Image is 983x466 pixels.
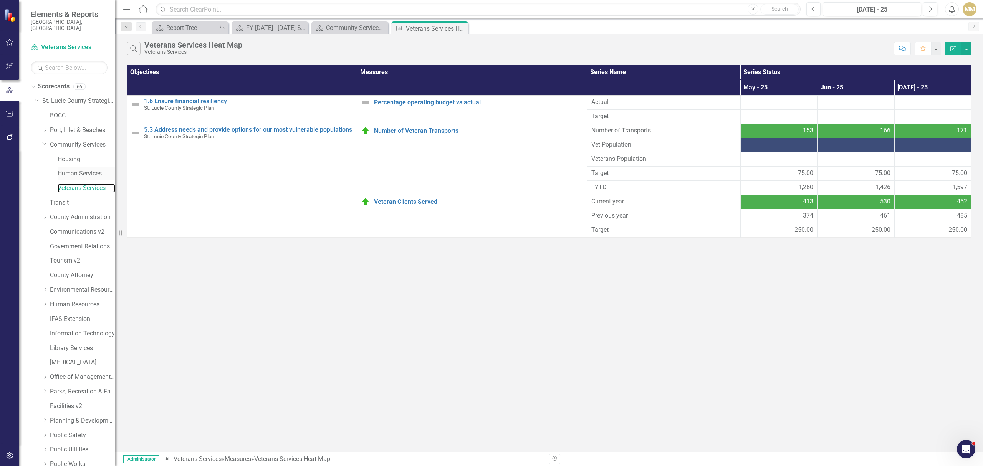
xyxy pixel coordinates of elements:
[952,169,967,178] span: 75.00
[591,212,736,220] span: Previous year
[246,23,306,33] div: FY [DATE] - [DATE] Strategic Plan
[50,373,115,382] a: Office of Management & Budget
[374,198,583,205] a: Veteran Clients Served
[880,197,890,206] span: 530
[740,95,817,109] td: Double-Click to Edit
[144,49,242,55] div: Veterans Services
[50,271,115,280] a: County Attorney
[591,155,736,164] span: Veterans Population
[591,112,736,121] span: Target
[50,213,115,222] a: County Administration
[123,455,159,463] span: Administrator
[163,455,543,464] div: » »
[31,19,108,31] small: [GEOGRAPHIC_DATA], [GEOGRAPHIC_DATA]
[591,140,736,149] span: Vet Population
[225,455,251,463] a: Measures
[58,184,115,193] a: Veterans Services
[818,209,894,223] td: Double-Click to Edit
[144,133,214,139] span: St. Lucie County Strategic Plan
[872,226,890,235] span: 250.00
[894,138,971,152] td: Double-Click to Edit
[50,344,115,353] a: Library Services
[740,195,817,209] td: Double-Click to Edit
[144,126,353,133] a: 5.3 Address needs and provide options for our most vulnerable populations
[771,6,788,12] span: Search
[587,138,740,152] td: Double-Click to Edit
[587,109,740,124] td: Double-Click to Edit
[894,223,971,237] td: Double-Click to Edit
[591,197,736,206] span: Current year
[127,124,357,237] td: Double-Click to Edit Right Click for Context Menu
[361,98,370,107] img: Not Defined
[357,95,587,124] td: Double-Click to Edit Right Click for Context Menu
[894,195,971,209] td: Double-Click to Edit
[880,126,890,135] span: 166
[50,256,115,265] a: Tourism v2
[591,98,736,107] span: Actual
[31,10,108,19] span: Elements & Reports
[374,99,583,106] a: Percentage operating budget vs actual
[3,8,18,23] img: ClearPoint Strategy
[823,2,921,16] button: [DATE] - 25
[803,126,813,135] span: 153
[818,166,894,180] td: Double-Click to Edit
[50,315,115,324] a: IFAS Extension
[952,183,967,192] span: 1,597
[587,166,740,180] td: Double-Click to Edit
[233,23,306,33] a: FY [DATE] - [DATE] Strategic Plan
[894,95,971,109] td: Double-Click to Edit
[50,387,115,396] a: Parks, Recreation & Facilities Department
[357,195,587,237] td: Double-Click to Edit Right Click for Context Menu
[591,226,736,235] span: Target
[144,98,353,105] a: 1.6 Ensure financial resiliency
[326,23,386,33] div: Community Services Department Summary
[894,166,971,180] td: Double-Click to Edit
[50,358,115,367] a: [MEDICAL_DATA]
[957,440,975,458] iframe: Intercom live chat
[963,2,976,16] div: MM
[818,95,894,109] td: Double-Click to Edit
[957,126,967,135] span: 171
[818,223,894,237] td: Double-Click to Edit
[587,95,740,109] td: Double-Click to Edit
[740,138,817,152] td: Double-Click to Edit
[50,228,115,236] a: Communications v2
[875,183,890,192] span: 1,426
[591,126,736,135] span: Number of Transports
[50,242,115,251] a: Government Relations v2
[591,183,736,192] span: FYTD
[38,82,70,91] a: Scorecards
[803,197,813,206] span: 413
[875,169,890,178] span: 75.00
[31,43,108,52] a: Veterans Services
[587,195,740,209] td: Double-Click to Edit
[760,4,799,15] button: Search
[740,166,817,180] td: Double-Click to Edit
[957,197,967,206] span: 452
[740,124,817,138] td: Double-Click to Edit
[127,95,357,124] td: Double-Click to Edit Right Click for Context Menu
[156,3,801,16] input: Search ClearPoint...
[131,100,140,109] img: Not Defined
[740,223,817,237] td: Double-Click to Edit
[374,127,583,134] a: Number of Veteran Transports
[803,212,813,220] span: 374
[50,126,115,135] a: Port, Inlet & Beaches
[587,223,740,237] td: Double-Click to Edit
[154,23,217,33] a: Report Tree
[361,197,370,207] img: On Target
[254,455,330,463] div: Veterans Services Heat Map
[50,286,115,294] a: Environmental Resources
[50,416,115,425] a: Planning & Development Services
[174,455,222,463] a: Veterans Services
[42,97,115,106] a: St. Lucie County Strategic Plan
[818,109,894,124] td: Double-Click to Edit
[50,431,115,440] a: Public Safety
[50,140,115,149] a: Community Services
[794,226,813,235] span: 250.00
[166,23,217,33] div: Report Tree
[740,209,817,223] td: Double-Click to Edit
[826,5,918,14] div: [DATE] - 25
[740,109,817,124] td: Double-Click to Edit
[894,124,971,138] td: Double-Click to Edit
